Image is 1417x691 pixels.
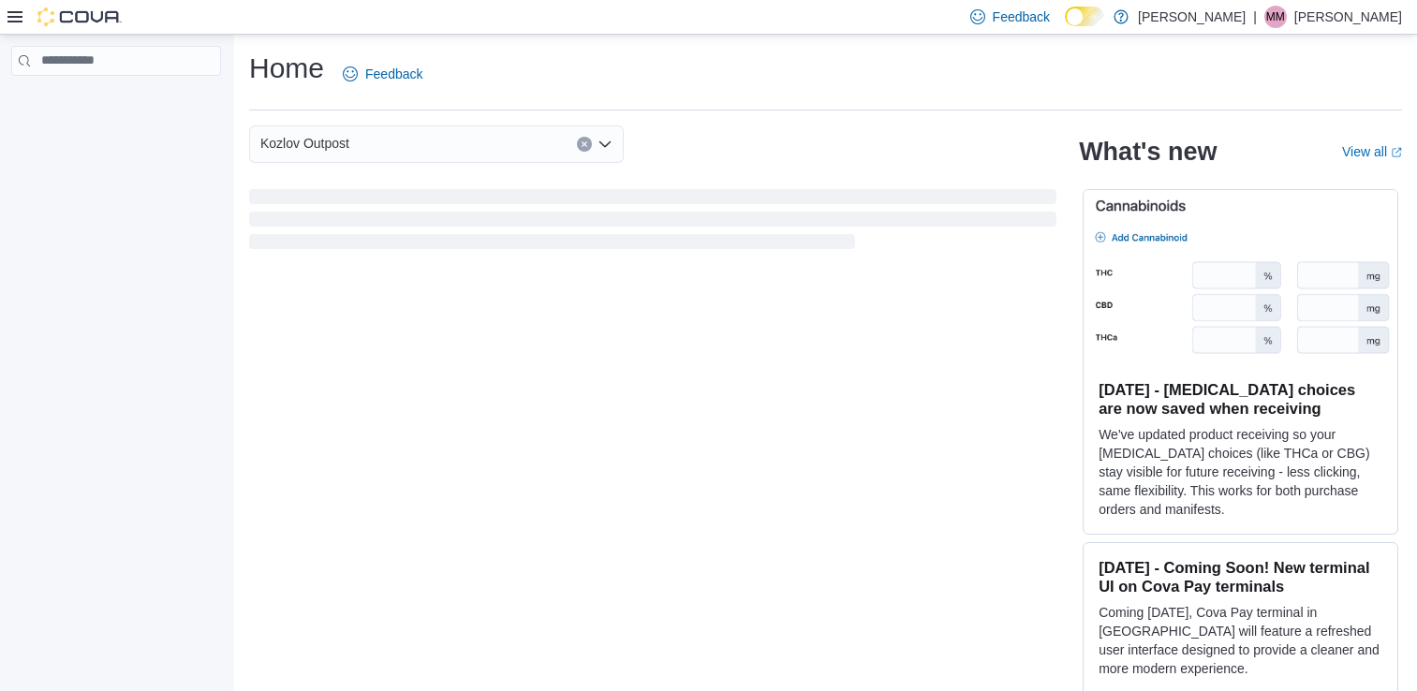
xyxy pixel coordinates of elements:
[1099,558,1382,595] h3: [DATE] - Coming Soon! New terminal UI on Cova Pay terminals
[1266,6,1285,28] span: MM
[598,137,613,152] button: Open list of options
[1294,6,1402,28] p: [PERSON_NAME]
[1253,6,1257,28] p: |
[365,65,422,83] span: Feedback
[1099,380,1382,418] h3: [DATE] - [MEDICAL_DATA] choices are now saved when receiving
[1099,425,1382,519] p: We've updated product receiving so your [MEDICAL_DATA] choices (like THCa or CBG) stay visible fo...
[1138,6,1246,28] p: [PERSON_NAME]
[1099,603,1382,678] p: Coming [DATE], Cova Pay terminal in [GEOGRAPHIC_DATA] will feature a refreshed user interface des...
[1342,144,1402,159] a: View allExternal link
[993,7,1050,26] span: Feedback
[1391,147,1402,158] svg: External link
[1065,7,1104,26] input: Dark Mode
[1264,6,1287,28] div: Marcus Miller
[577,137,592,152] button: Clear input
[11,80,221,125] nav: Complex example
[260,132,349,154] span: Kozlov Outpost
[1079,137,1217,167] h2: What's new
[37,7,122,26] img: Cova
[1065,26,1066,27] span: Dark Mode
[335,55,430,93] a: Feedback
[249,193,1056,253] span: Loading
[249,50,324,87] h1: Home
